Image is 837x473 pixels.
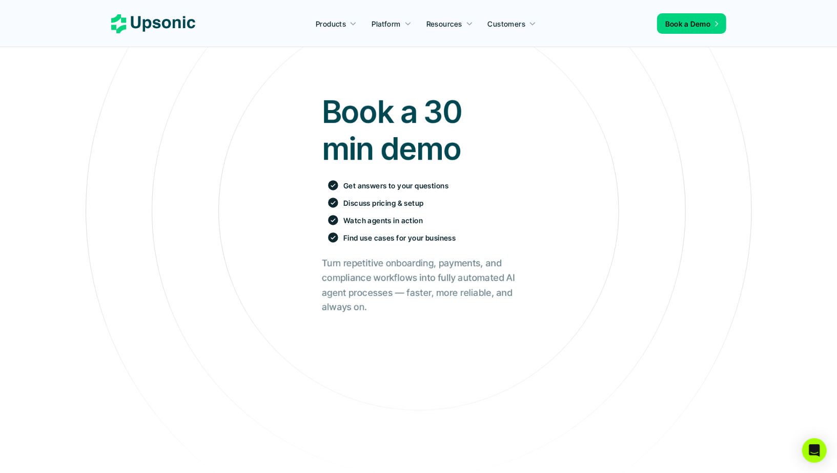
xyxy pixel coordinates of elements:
[343,215,423,226] p: Watch agents in action
[322,256,515,315] h2: Turn repetitive onboarding, payments, and compliance workflows into fully automated AI agent proc...
[310,14,363,33] a: Products
[316,18,346,29] p: Products
[488,18,526,29] p: Customers
[343,198,424,208] p: Discuss pricing & setup
[426,18,462,29] p: Resources
[372,18,400,29] p: Platform
[802,438,827,463] div: Open Intercom Messenger
[322,93,515,167] h1: Book a 30 min demo
[343,232,456,243] p: Find use cases for your business
[343,180,448,191] p: Get answers to your questions
[665,19,711,28] span: Book a Demo
[657,13,726,34] a: Book a Demo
